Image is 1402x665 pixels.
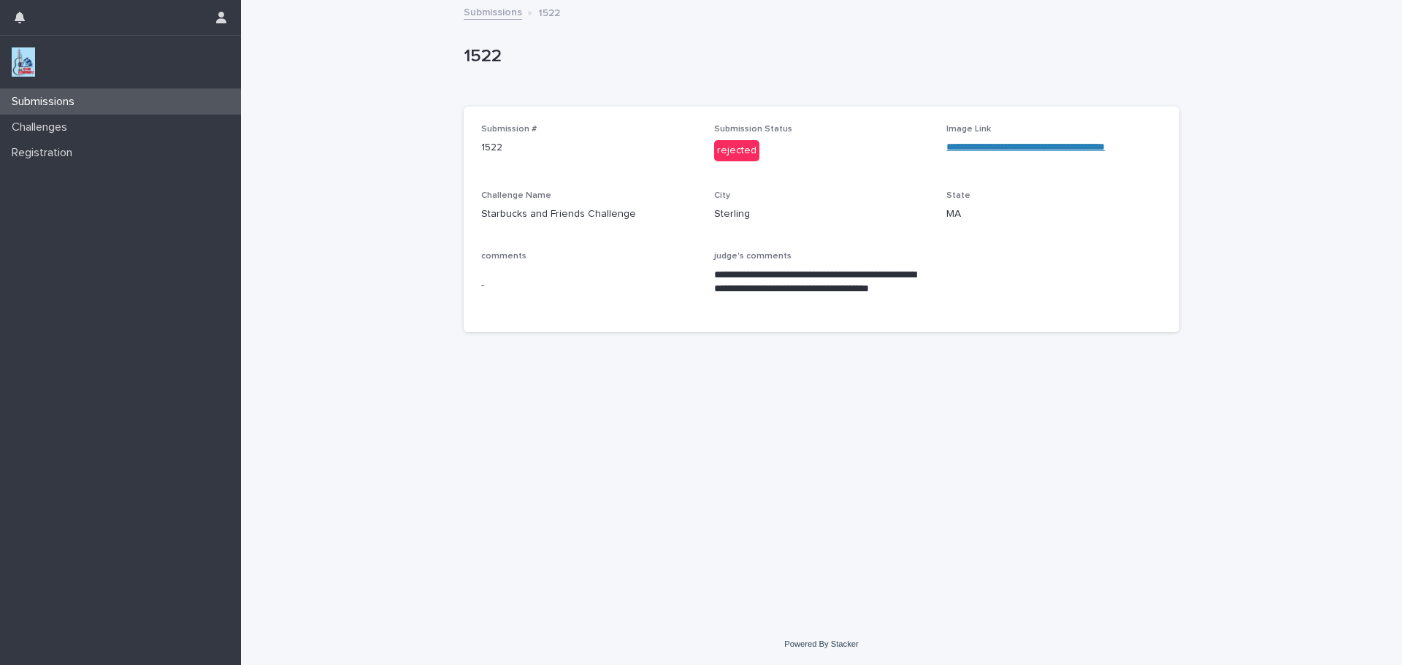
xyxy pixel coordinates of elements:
p: 1522 [481,140,697,155]
span: Image Link [946,125,991,134]
a: Powered By Stacker [784,639,858,648]
p: Starbucks and Friends Challenge [481,207,697,222]
a: Submissions [464,3,522,20]
img: jxsLJbdS1eYBI7rVAS4p [12,47,35,77]
div: rejected [714,140,759,161]
p: 1522 [464,46,1173,67]
p: 1522 [538,4,560,20]
p: Challenges [6,120,79,134]
p: MA [946,207,1162,222]
span: Submission # [481,125,537,134]
p: Submissions [6,95,86,109]
p: Registration [6,146,84,160]
span: City [714,191,730,200]
span: State [946,191,970,200]
span: judge's comments [714,252,792,261]
span: comments [481,252,526,261]
p: - [481,278,697,293]
span: Submission Status [714,125,792,134]
p: Sterling [714,207,930,222]
span: Challenge Name [481,191,551,200]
